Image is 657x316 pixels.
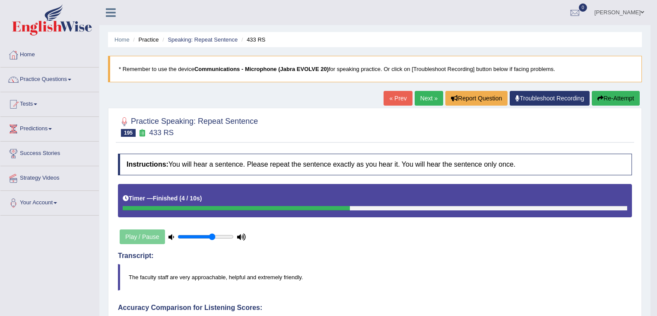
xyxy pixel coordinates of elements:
[138,129,147,137] small: Exam occurring question
[0,117,99,139] a: Predictions
[0,43,99,64] a: Home
[168,36,238,43] a: Speaking: Repeat Sentence
[108,56,642,82] blockquote: * Remember to use the device for speaking practice. Or click on [Troubleshoot Recording] button b...
[118,304,632,312] h4: Accuracy Comparison for Listening Scores:
[0,92,99,114] a: Tests
[131,35,159,44] li: Practice
[149,129,174,137] small: 433 RS
[127,161,168,168] b: Instructions:
[114,36,130,43] a: Home
[0,68,99,89] a: Practice Questions
[118,154,632,175] h4: You will hear a sentence. Please repeat the sentence exactly as you hear it. You will hear the se...
[0,166,99,188] a: Strategy Videos
[415,91,443,106] a: Next »
[510,91,590,106] a: Troubleshoot Recording
[118,115,258,137] h2: Practice Speaking: Repeat Sentence
[121,129,136,137] span: 195
[579,3,587,12] span: 0
[200,195,202,202] b: )
[239,35,266,44] li: 433 RS
[445,91,508,106] button: Report Question
[0,142,99,163] a: Success Stories
[384,91,412,106] a: « Prev
[194,66,329,72] b: Communications - Microphone (Jabra EVOLVE 20)
[118,264,632,290] blockquote: The faculty staff are very approachable, helpful and extremely friendly.
[181,195,200,202] b: 4 / 10s
[0,191,99,213] a: Your Account
[123,195,202,202] h5: Timer —
[179,195,181,202] b: (
[153,195,178,202] b: Finished
[592,91,640,106] button: Re-Attempt
[118,252,632,260] h4: Transcript:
